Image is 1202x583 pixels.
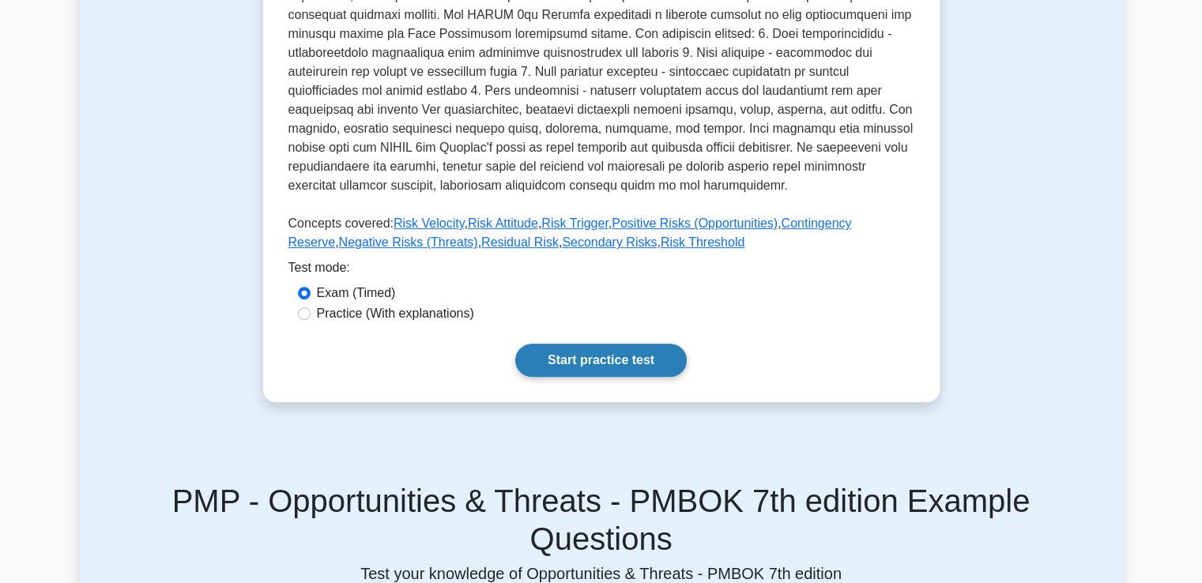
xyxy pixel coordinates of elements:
p: Test your knowledge of Opportunities & Threats - PMBOK 7th edition [99,564,1104,583]
a: Secondary Risks [562,235,657,249]
a: Risk Velocity [394,216,465,230]
a: Start practice test [515,344,687,377]
label: Practice (With explanations) [317,304,474,323]
a: Residual Risk [481,235,559,249]
h5: PMP - Opportunities & Threats - PMBOK 7th edition Example Questions [99,482,1104,558]
a: Positive Risks (Opportunities) [612,216,778,230]
p: Concepts covered: , , , , , , , , [288,214,914,258]
a: Risk Threshold [661,235,744,249]
label: Exam (Timed) [317,284,396,303]
a: Risk Attitude [468,216,538,230]
a: Negative Risks (Threats) [339,235,478,249]
div: Test mode: [288,258,914,284]
a: Risk Trigger [541,216,608,230]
